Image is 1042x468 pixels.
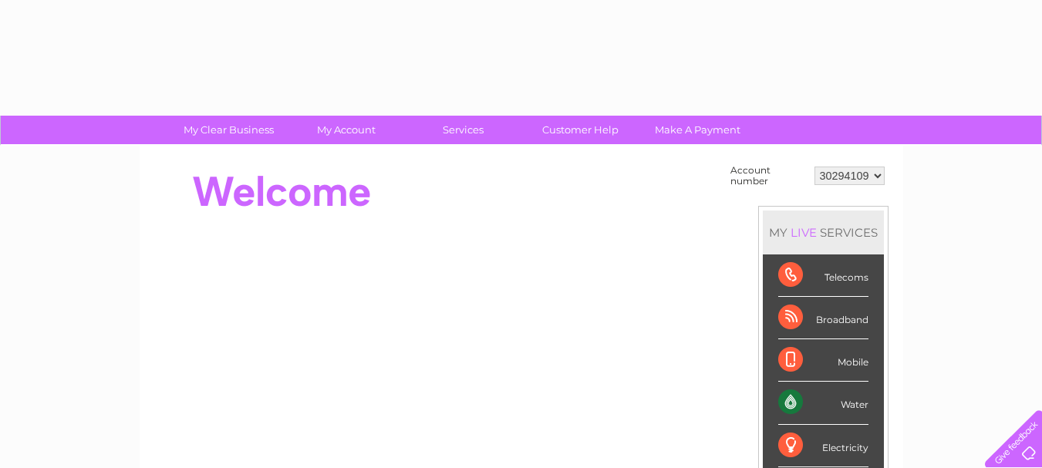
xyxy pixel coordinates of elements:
div: Water [778,382,868,424]
a: My Clear Business [165,116,292,144]
div: Telecoms [778,254,868,297]
div: LIVE [787,225,820,240]
a: Make A Payment [634,116,761,144]
div: Mobile [778,339,868,382]
a: Customer Help [517,116,644,144]
a: My Account [282,116,410,144]
a: Services [400,116,527,144]
div: Electricity [778,425,868,467]
td: Account number [727,161,811,190]
div: MY SERVICES [763,210,884,254]
div: Broadband [778,297,868,339]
